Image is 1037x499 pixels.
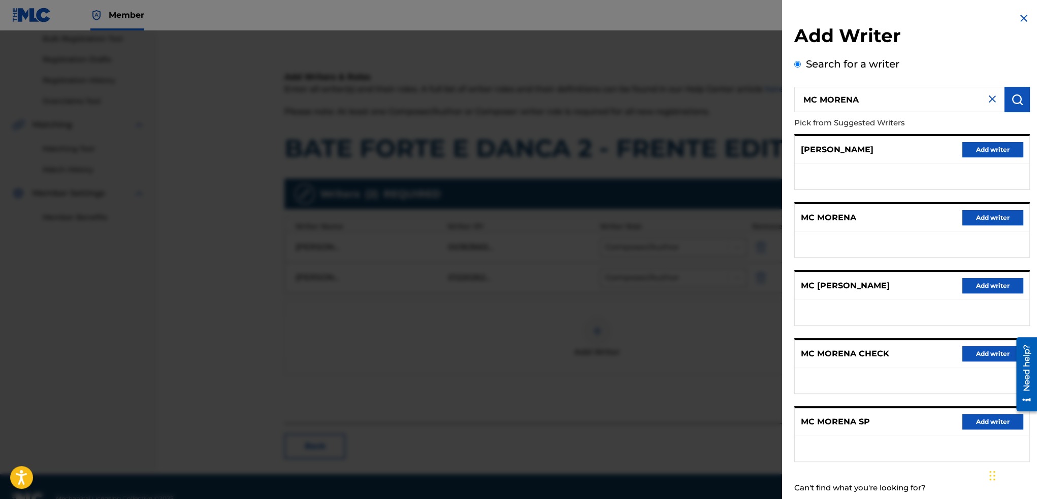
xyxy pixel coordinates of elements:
[1009,334,1037,415] iframe: Resource Center
[801,416,870,428] p: MC MORENA SP
[962,142,1023,157] button: Add writer
[962,414,1023,429] button: Add writer
[794,112,972,134] p: Pick from Suggested Writers
[12,8,51,22] img: MLC Logo
[801,280,890,292] p: MC [PERSON_NAME]
[801,144,873,156] p: [PERSON_NAME]
[986,450,1037,499] iframe: Chat Widget
[962,210,1023,225] button: Add writer
[962,278,1023,293] button: Add writer
[801,212,856,224] p: MC MORENA
[794,477,1030,499] div: Can't find what you're looking for?
[90,9,103,21] img: Top Rightsholder
[986,93,998,105] img: close
[801,348,889,360] p: MC MORENA CHECK
[989,460,995,491] div: Drag
[1011,93,1023,106] img: Search Works
[794,87,1004,112] input: Search writer's name or IPI Number
[794,24,1030,50] h2: Add Writer
[109,9,144,21] span: Member
[806,58,899,70] label: Search for a writer
[962,346,1023,361] button: Add writer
